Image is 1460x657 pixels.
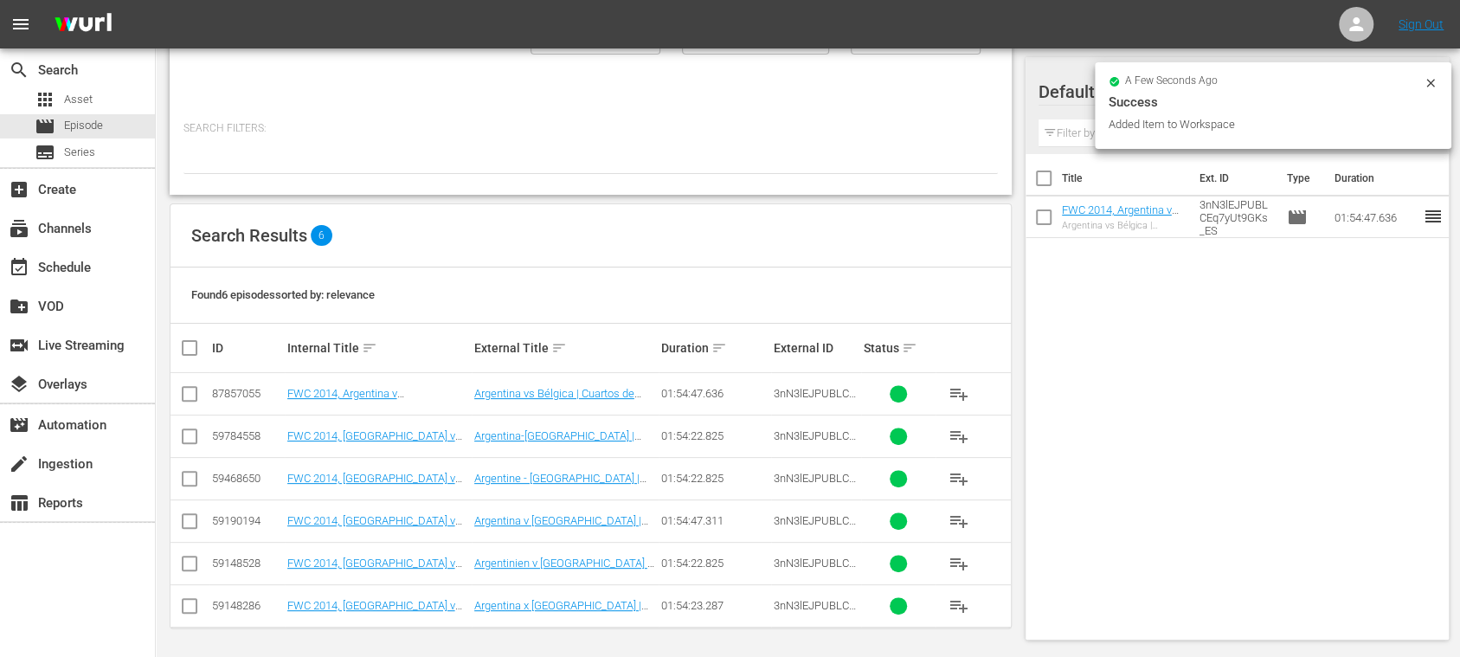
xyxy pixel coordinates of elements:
[35,116,55,137] span: Episode
[1324,154,1428,203] th: Duration
[212,514,282,527] div: 59190194
[1109,92,1437,113] div: Success
[212,599,282,612] div: 59148286
[661,429,769,442] div: 01:54:22.825
[9,296,29,317] span: VOD
[938,543,980,584] button: playlist_add
[774,472,856,498] span: 3nN3lEJPUBLCEq7yUt9GKs_FR
[191,225,307,246] span: Search Results
[287,599,462,625] a: FWC 2014, [GEOGRAPHIC_DATA] v [GEOGRAPHIC_DATA] (PT)
[474,387,649,426] a: Argentina vs Bélgica | Cuartos de final | Copa Mundial de la FIFA Brasil 2014™ | Partido completo
[474,472,656,524] a: Argentine - [GEOGRAPHIC_DATA] | Quarts de finale | Coupe du Monde de la FIFA, [GEOGRAPHIC_DATA] 2...
[474,338,656,358] div: External Title
[949,468,969,489] span: playlist_add
[1399,17,1444,31] a: Sign Out
[287,472,462,498] a: FWC 2014, [GEOGRAPHIC_DATA] v [GEOGRAPHIC_DATA] (FR)
[938,415,980,457] button: playlist_add
[949,383,969,404] span: playlist_add
[1109,116,1419,133] div: Added Item to Workspace
[35,142,55,163] span: Series
[35,89,55,110] span: Asset
[64,91,93,108] span: Asset
[287,514,462,540] a: FWC 2014, [GEOGRAPHIC_DATA] v [GEOGRAPHIC_DATA] (EN)
[774,557,856,583] span: 3nN3lEJPUBLCEq7yUt9GKs_DE
[938,458,980,499] button: playlist_add
[949,511,969,531] span: playlist_add
[9,374,29,395] span: Overlays
[212,472,282,485] div: 59468650
[212,429,282,442] div: 59784558
[864,338,934,358] div: Status
[1423,206,1444,227] span: reorder
[902,340,917,356] span: sort
[938,500,980,542] button: playlist_add
[183,121,998,136] p: Search Filters:
[212,341,282,355] div: ID
[212,387,282,400] div: 87857055
[64,144,95,161] span: Series
[551,340,567,356] span: sort
[1039,68,1420,116] div: Default Workspace
[474,429,646,468] a: Argentina-[GEOGRAPHIC_DATA] | Quarti di finale | Coppa del Mondo FIFA Brasile 2014 | Match completo
[1189,154,1276,203] th: Ext. ID
[774,514,856,540] span: 3nN3lEJPUBLCEq7yUt9GKs_ENG
[1193,196,1280,238] td: 3nN3lEJPUBLCEq7yUt9GKs_ES
[938,585,980,627] button: playlist_add
[64,117,103,134] span: Episode
[287,338,469,358] div: Internal Title
[661,472,769,485] div: 01:54:22.825
[774,387,856,413] span: 3nN3lEJPUBLCEq7yUt9GKs_ES
[774,599,856,625] span: 3nN3lEJPUBLCEq7yUt9GKs_POR
[9,257,29,278] span: Schedule
[10,14,31,35] span: menu
[774,429,856,455] span: 3nN3lEJPUBLCEq7yUt9GKs_ITA
[311,225,332,246] span: 6
[474,514,649,566] a: Argentina v [GEOGRAPHIC_DATA] | Quarter-finals | 2014 FIFA World Cup [GEOGRAPHIC_DATA]™ | Full Ma...
[287,387,466,426] a: FWC 2014, Argentina v [GEOGRAPHIC_DATA], Quarter-Finals - FMR (ES)
[9,60,29,81] span: Search
[661,338,769,358] div: Duration
[191,288,375,301] span: Found 6 episodes sorted by: relevance
[949,553,969,574] span: playlist_add
[9,335,29,356] span: Live Streaming
[1062,220,1186,231] div: Argentina vs Bélgica | Cuartos de final | Copa Mundial de la FIFA Brasil 2014™ | Partido completo
[1277,154,1324,203] th: Type
[1125,74,1218,88] span: a few seconds ago
[661,514,769,527] div: 01:54:47.311
[42,4,125,45] img: ans4CAIJ8jUAAAAAAAAAAAAAAAAAAAAAAAAgQb4GAAAAAAAAAAAAAAAAAAAAAAAAJMjXAAAAAAAAAAAAAAAAAAAAAAAAgAT5G...
[9,454,29,474] span: Ingestion
[362,340,377,356] span: sort
[287,557,462,583] a: FWC 2014, [GEOGRAPHIC_DATA] v [GEOGRAPHIC_DATA] (DE)
[661,557,769,570] div: 01:54:22.825
[474,557,654,609] a: Argentinien v [GEOGRAPHIC_DATA] | Viertelfinale | FIFA Fussball-Weltmeisterschaft Brasilien 2014™...
[1062,154,1190,203] th: Title
[774,341,859,355] div: External ID
[711,340,727,356] span: sort
[661,387,769,400] div: 01:54:47.636
[949,596,969,616] span: playlist_add
[661,599,769,612] div: 01:54:23.287
[212,557,282,570] div: 59148528
[1328,196,1423,238] td: 01:54:47.636
[287,429,462,455] a: FWC 2014, [GEOGRAPHIC_DATA] v [GEOGRAPHIC_DATA] (IT)
[1062,203,1185,242] a: FWC 2014, Argentina v [GEOGRAPHIC_DATA], Quarter-Finals - FMR (ES)
[9,179,29,200] span: Create
[1287,207,1308,228] span: Episode
[9,493,29,513] span: Reports
[9,415,29,435] span: Automation
[949,426,969,447] span: playlist_add
[938,373,980,415] button: playlist_add
[9,218,29,239] span: Channels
